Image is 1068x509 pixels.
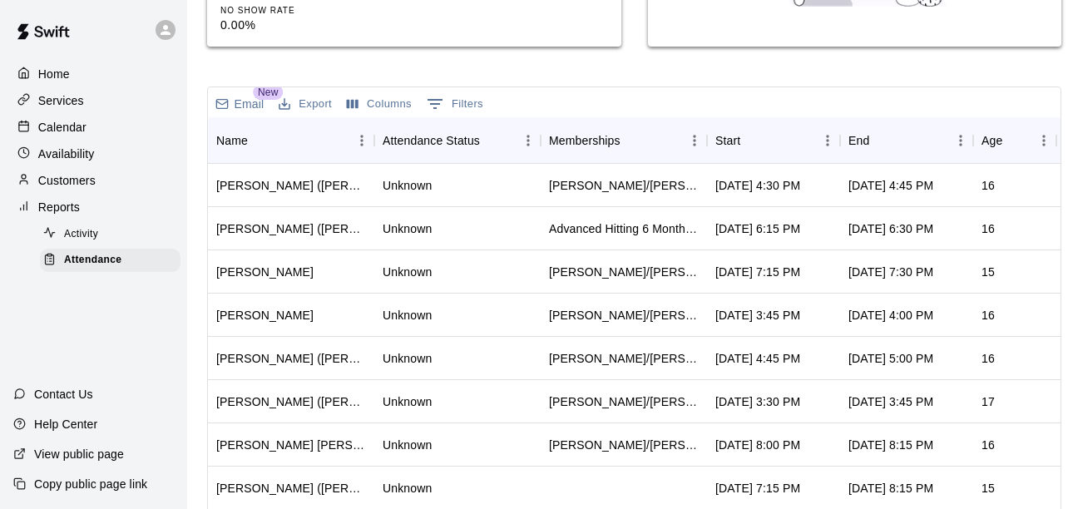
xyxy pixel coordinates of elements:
button: Sort [248,129,271,152]
div: Todd/Brad - 6 Month Membership - 2x per week, Tom/Mike - 6 Month Membership - 2x per week [549,264,699,280]
a: Calendar [13,115,174,140]
div: End [848,117,869,164]
button: Menu [516,128,541,153]
div: Unknown [383,393,432,410]
div: Sep 18, 2025, 8:15 PM [848,480,933,497]
p: Services [38,92,84,109]
button: Show filters [423,91,487,117]
p: Calendar [38,119,87,136]
a: Services [13,88,174,113]
div: Attendance [40,249,180,272]
p: Contact Us [34,386,93,403]
div: Unknown [383,437,432,453]
div: Evan Nilsen (Bob Nilsen) [216,220,366,237]
div: Tom/Mike - 6 Month Membership - 2x per week [549,350,699,367]
button: Menu [1031,128,1056,153]
div: Unknown [383,350,432,367]
div: Sep 18, 2025, 3:30 PM [715,393,800,410]
a: Availability [13,141,174,166]
div: Start [715,117,740,164]
div: Sep 18, 2025, 4:45 PM [848,177,933,194]
div: Unknown [383,480,432,497]
a: Activity [40,221,187,247]
p: Availability [38,146,95,162]
a: Home [13,62,174,86]
p: View public page [34,446,124,462]
div: Unknown [383,264,432,280]
a: Attendance [40,247,187,273]
button: Menu [815,128,840,153]
div: Activity [40,223,180,246]
button: Export [274,91,336,117]
div: 16 [981,350,995,367]
div: Unknown [383,307,432,324]
span: Attendance [64,252,121,269]
a: Customers [13,168,174,193]
div: Memberships [541,117,707,164]
button: Sort [480,129,503,152]
div: Tom/Mike - Monthly 1x per week [549,393,699,410]
div: 17 [981,393,995,410]
div: 16 [981,307,995,324]
div: Sep 18, 2025, 3:45 PM [715,307,800,324]
div: Sep 18, 2025, 6:30 PM [848,220,933,237]
div: Memberships [549,117,621,164]
span: New [253,85,283,100]
div: 16 [981,437,995,453]
p: Home [38,66,70,82]
div: Age [981,117,1002,164]
button: Sort [1002,129,1026,152]
div: Hudson Giddens [216,437,366,453]
div: Advanced Hitting 6 Months , Todd/Brad - Full Year Member Unlimited [549,220,699,237]
p: 0.00% [220,17,387,34]
div: 16 [981,220,995,237]
div: Sep 18, 2025, 8:00 PM [715,437,800,453]
div: Unknown [383,177,432,194]
button: Sort [621,129,644,152]
div: Tom/Mike - Monthly 1x per week [549,307,699,324]
div: Sep 18, 2025, 7:15 PM [715,264,800,280]
div: Liam Egan [216,307,314,324]
button: Sort [869,129,892,152]
p: Copy public page link [34,476,147,492]
button: Email [211,92,268,116]
div: Sep 18, 2025, 3:45 PM [848,393,933,410]
p: Reports [38,199,80,215]
div: Attendance Status [383,117,480,164]
div: Tom/Mike - 6 Month Unlimited Membership , Todd/Brad - 6 Month Unlimited Membership [549,177,699,194]
div: Sep 18, 2025, 8:15 PM [848,437,933,453]
div: DALLAS NUNEZ (Dallas Nuñez) [216,177,366,194]
span: Activity [64,226,98,243]
div: End [840,117,973,164]
button: Menu [948,128,973,153]
div: Sep 18, 2025, 5:00 PM [848,350,933,367]
div: Tom/Mike - 6 Month Unlimited Membership , Todd/Brad - 6 Month Unlimited Membership [549,437,699,453]
div: Unknown [383,220,432,237]
p: NO SHOW RATE [220,4,387,17]
div: 15 [981,480,995,497]
div: Age [973,117,1056,164]
div: Reports [13,195,174,220]
div: 16 [981,177,995,194]
div: Start [707,117,840,164]
div: Anthony Huaranga (Kim Huaranga) [216,350,366,367]
div: Brooks Lunger (BROOKS LUNGER) [216,393,366,410]
div: Landon Hesse [216,264,314,280]
div: Attendance Status [374,117,541,164]
div: Sep 18, 2025, 4:30 PM [715,177,800,194]
button: Select columns [343,91,416,117]
div: Sep 18, 2025, 7:30 PM [848,264,933,280]
button: Menu [349,128,374,153]
p: Email [235,96,265,112]
div: Sep 18, 2025, 7:15 PM [715,480,800,497]
div: Evan Fisher (Todd Fisher) [216,480,366,497]
div: Name [216,117,248,164]
p: Help Center [34,416,97,432]
button: Menu [682,128,707,153]
div: Sep 18, 2025, 4:00 PM [848,307,933,324]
